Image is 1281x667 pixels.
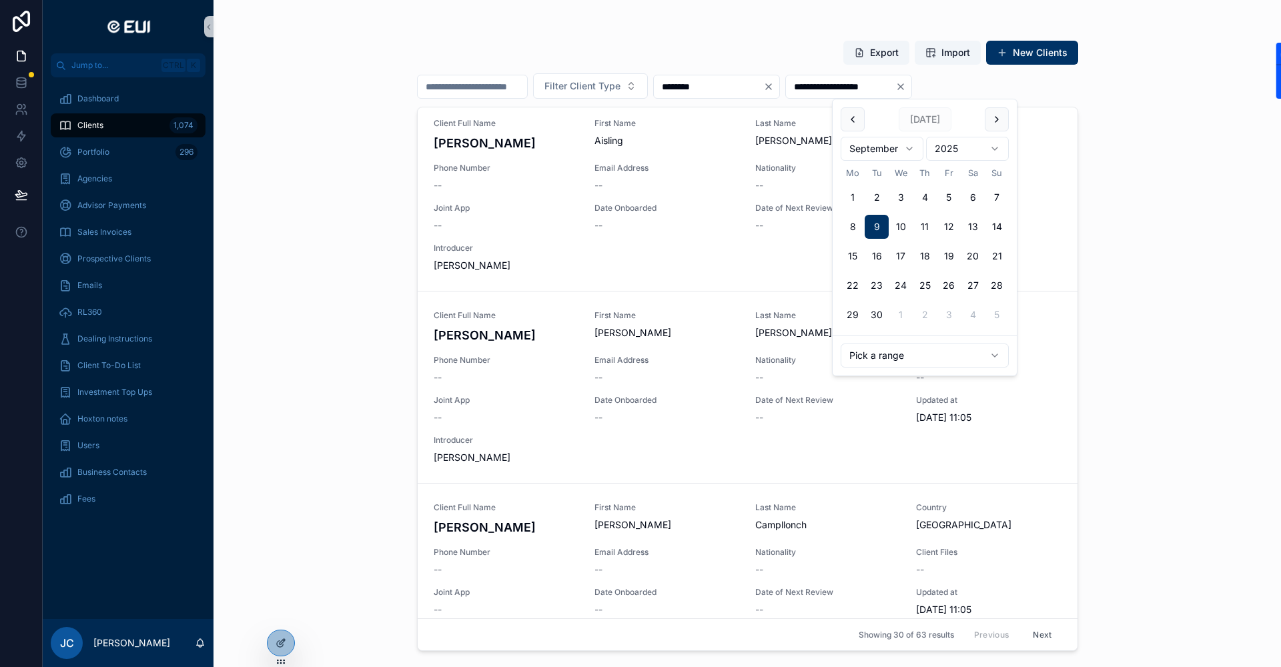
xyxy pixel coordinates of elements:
span: Last Name [755,502,900,513]
button: Sunday, 7 September 2025 [985,185,1009,209]
div: scrollable content [43,77,213,528]
button: Tuesday, 16 September 2025 [865,244,889,268]
a: Emails [51,273,205,297]
span: Client Full Name [434,502,578,513]
th: Monday [841,166,865,180]
span: Introducer [434,435,578,446]
span: Phone Number [434,163,578,173]
button: Thursday, 4 September 2025 [913,185,937,209]
span: -- [755,219,763,232]
button: Saturday, 4 October 2025 [961,303,985,327]
button: Saturday, 6 September 2025 [961,185,985,209]
button: Friday, 3 October 2025 [937,303,961,327]
button: Tuesday, 23 September 2025 [865,273,889,297]
span: Client Files [916,547,1061,558]
table: September 2025 [841,166,1009,327]
p: [PERSON_NAME] [93,636,170,650]
button: Monday, 22 September 2025 [841,273,865,297]
a: Advisor Payments [51,193,205,217]
a: Business Contacts [51,460,205,484]
th: Wednesday [889,166,913,180]
span: Filter Client Type [544,79,620,93]
span: Fees [77,494,95,504]
th: Thursday [913,166,937,180]
a: Hoxton notes [51,407,205,431]
th: Tuesday [865,166,889,180]
span: Dashboard [77,93,119,104]
a: Fees [51,487,205,511]
span: Country [916,502,1061,513]
button: Tuesday, 2 September 2025 [865,185,889,209]
button: Saturday, 13 September 2025 [961,215,985,239]
span: -- [434,563,442,576]
span: Client Full Name [434,118,578,129]
h4: [PERSON_NAME] [434,134,578,152]
span: -- [594,563,602,576]
span: Ctrl [161,59,185,72]
span: -- [434,219,442,232]
span: -- [755,179,763,192]
span: Date Onboarded [594,587,739,598]
button: Next [1023,624,1061,645]
span: -- [594,411,602,424]
button: Jump to...CtrlK [51,53,205,77]
span: Nationality [755,163,900,173]
button: Wednesday, 3 September 2025 [889,185,913,209]
span: Dealing Instructions [77,333,152,344]
span: [DATE] 11:05 [916,411,1061,424]
h4: [PERSON_NAME] [434,518,578,536]
span: -- [755,563,763,576]
button: Thursday, 18 September 2025 [913,244,937,268]
span: Investment Top Ups [77,387,152,398]
button: Wednesday, 10 September 2025 [889,215,913,239]
th: Saturday [961,166,985,180]
button: Wednesday, 1 October 2025 [889,303,913,327]
a: Dealing Instructions [51,327,205,351]
button: Import [915,41,981,65]
span: -- [434,371,442,384]
span: First Name [594,310,739,321]
span: [GEOGRAPHIC_DATA] [916,518,1061,532]
a: Users [51,434,205,458]
span: Prospective Clients [77,253,151,264]
span: Nationality [755,355,900,366]
span: -- [594,603,602,616]
a: Portfolio296 [51,140,205,164]
span: [PERSON_NAME] [594,326,739,340]
span: Email Address [594,163,739,173]
span: Emails [77,280,102,291]
span: Phone Number [434,355,578,366]
a: Client Full Name[PERSON_NAME]First NameAislingLast Name[PERSON_NAME]Country--Phone Number--Email ... [418,99,1078,291]
span: -- [594,219,602,232]
a: Dashboard [51,87,205,111]
button: Monday, 8 September 2025 [841,215,865,239]
button: Wednesday, 17 September 2025 [889,244,913,268]
span: [PERSON_NAME] [434,451,578,464]
span: Date of Next Review [755,395,900,406]
span: Date of Next Review [755,203,900,213]
span: -- [755,603,763,616]
a: Clients1,074 [51,113,205,137]
button: Sunday, 21 September 2025 [985,244,1009,268]
a: Sales Invoices [51,220,205,244]
span: Updated at [916,395,1061,406]
span: [DATE] 11:05 [916,603,1061,616]
span: Aisling [594,134,739,147]
button: Thursday, 25 September 2025 [913,273,937,297]
button: Sunday, 28 September 2025 [985,273,1009,297]
span: -- [594,371,602,384]
span: Phone Number [434,547,578,558]
div: 1,074 [169,117,197,133]
span: First Name [594,502,739,513]
span: Showing 30 of 63 results [859,630,954,640]
span: Clients [77,120,103,131]
button: Friday, 26 September 2025 [937,273,961,297]
span: [PERSON_NAME] [434,259,578,272]
span: Last Name [755,118,900,129]
button: Friday, 5 September 2025 [937,185,961,209]
span: Date Onboarded [594,203,739,213]
button: Wednesday, 24 September 2025 [889,273,913,297]
span: Client Full Name [434,310,578,321]
a: Prospective Clients [51,247,205,271]
h4: [PERSON_NAME] [434,326,578,344]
